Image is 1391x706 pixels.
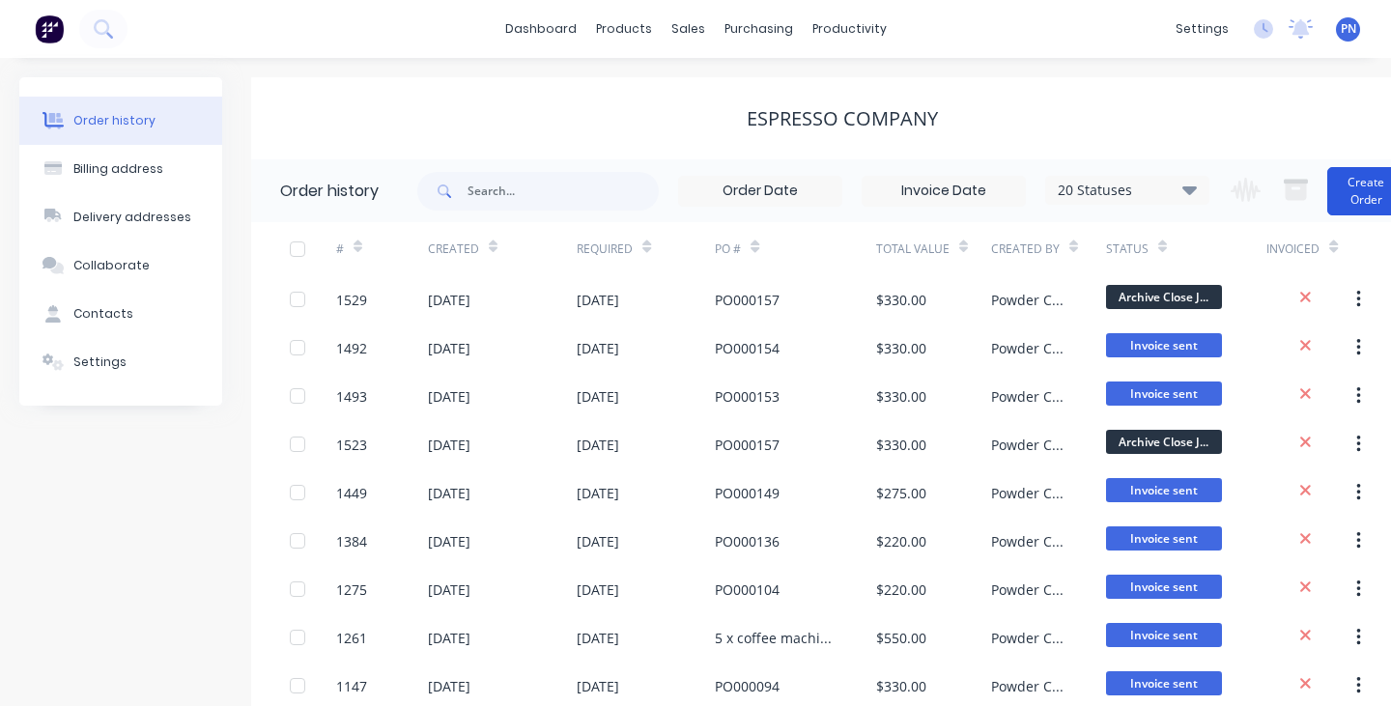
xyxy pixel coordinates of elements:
[803,14,896,43] div: productivity
[715,14,803,43] div: purchasing
[577,628,619,648] div: [DATE]
[336,628,367,648] div: 1261
[1166,14,1238,43] div: settings
[991,531,1067,551] div: Powder Crew
[1341,20,1356,38] span: PN
[428,579,470,600] div: [DATE]
[991,222,1106,275] div: Created By
[428,435,470,455] div: [DATE]
[991,483,1067,503] div: Powder Crew
[876,240,950,258] div: Total Value
[468,172,659,211] input: Search...
[35,14,64,43] img: Factory
[73,305,133,323] div: Contacts
[715,338,780,358] div: PO000154
[991,386,1067,407] div: Powder Crew
[577,222,715,275] div: Required
[577,579,619,600] div: [DATE]
[336,579,367,600] div: 1275
[876,483,926,503] div: $275.00
[876,579,926,600] div: $220.00
[428,483,470,503] div: [DATE]
[1106,575,1222,599] span: Invoice sent
[586,14,662,43] div: products
[715,531,780,551] div: PO000136
[336,435,367,455] div: 1523
[1106,671,1222,695] span: Invoice sent
[428,338,470,358] div: [DATE]
[1106,381,1222,406] span: Invoice sent
[876,628,926,648] div: $550.00
[1106,285,1222,309] span: Archive Close J...
[876,531,926,551] div: $220.00
[1106,333,1222,357] span: Invoice sent
[577,338,619,358] div: [DATE]
[19,338,222,386] button: Settings
[336,338,367,358] div: 1492
[1106,478,1222,502] span: Invoice sent
[991,676,1067,696] div: Powder Crew
[1046,180,1208,201] div: 20 Statuses
[336,386,367,407] div: 1493
[19,241,222,290] button: Collaborate
[428,531,470,551] div: [DATE]
[577,435,619,455] div: [DATE]
[336,222,428,275] div: #
[991,435,1067,455] div: Powder Crew
[1106,526,1222,551] span: Invoice sent
[336,483,367,503] div: 1449
[336,290,367,310] div: 1529
[715,435,780,455] div: PO000157
[496,14,586,43] a: dashboard
[73,112,156,129] div: Order history
[577,676,619,696] div: [DATE]
[428,628,470,648] div: [DATE]
[428,240,479,258] div: Created
[715,240,741,258] div: PO #
[577,386,619,407] div: [DATE]
[73,257,150,274] div: Collaborate
[336,676,367,696] div: 1147
[876,290,926,310] div: $330.00
[1266,222,1358,275] div: Invoiced
[577,531,619,551] div: [DATE]
[991,240,1060,258] div: Created By
[715,483,780,503] div: PO000149
[577,290,619,310] div: [DATE]
[577,240,633,258] div: Required
[876,222,991,275] div: Total Value
[715,579,780,600] div: PO000104
[876,386,926,407] div: $330.00
[991,628,1067,648] div: Powder Crew
[19,145,222,193] button: Billing address
[73,160,163,178] div: Billing address
[280,180,379,203] div: Order history
[336,531,367,551] div: 1384
[715,386,780,407] div: PO000153
[876,338,926,358] div: $330.00
[1266,240,1320,258] div: Invoiced
[19,97,222,145] button: Order history
[876,676,926,696] div: $330.00
[991,290,1067,310] div: Powder Crew
[73,353,127,371] div: Settings
[662,14,715,43] div: sales
[1106,430,1222,454] span: Archive Close J...
[428,676,470,696] div: [DATE]
[577,483,619,503] div: [DATE]
[863,177,1025,206] input: Invoice Date
[1106,240,1149,258] div: Status
[679,177,841,206] input: Order Date
[747,107,938,130] div: Espresso Company
[1106,623,1222,647] span: Invoice sent
[73,209,191,226] div: Delivery addresses
[991,338,1067,358] div: Powder Crew
[876,435,926,455] div: $330.00
[336,240,344,258] div: #
[428,222,578,275] div: Created
[991,579,1067,600] div: Powder Crew
[428,386,470,407] div: [DATE]
[428,290,470,310] div: [DATE]
[715,628,837,648] div: 5 x coffee machine panels
[19,193,222,241] button: Delivery addresses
